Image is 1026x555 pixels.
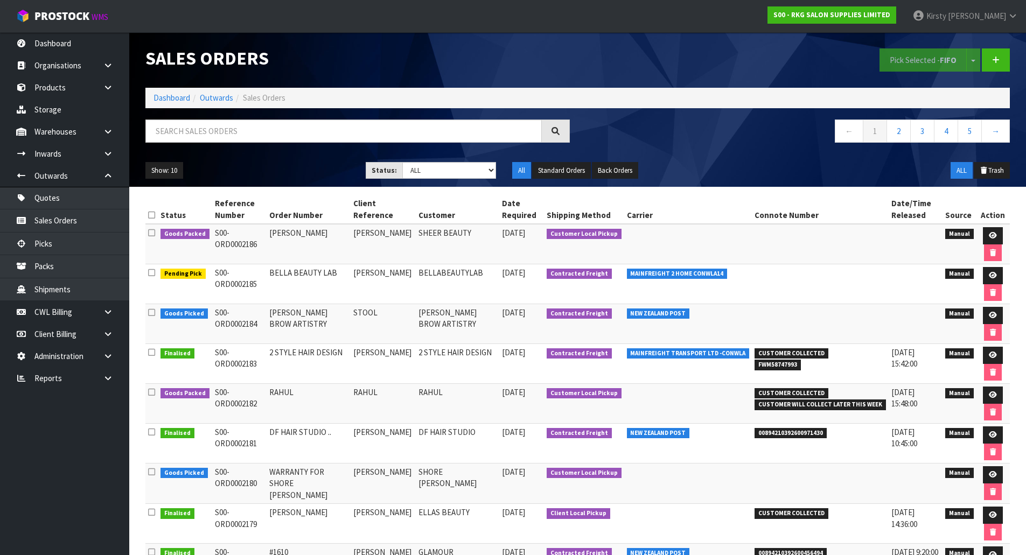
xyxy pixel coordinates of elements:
[755,508,828,519] span: CUSTOMER COLLECTED
[499,195,544,224] th: Date Required
[958,120,982,143] a: 5
[891,427,917,448] span: [DATE] 10:45:00
[160,348,194,359] span: Finalised
[945,468,974,479] span: Manual
[547,229,622,240] span: Customer Local Pickup
[502,307,525,318] span: [DATE]
[981,120,1010,143] a: →
[752,195,889,224] th: Connote Number
[351,344,416,384] td: [PERSON_NAME]
[943,195,976,224] th: Source
[945,269,974,279] span: Manual
[627,348,750,359] span: MAINFREIGHT TRANSPORT LTD -CONWLA
[627,308,690,319] span: NEW ZEALAND POST
[212,344,267,384] td: S00-ORD0002183
[502,268,525,278] span: [DATE]
[945,388,974,399] span: Manual
[200,93,233,103] a: Outwards
[145,48,570,68] h1: Sales Orders
[544,195,624,224] th: Shipping Method
[160,269,206,279] span: Pending Pick
[34,9,89,23] span: ProStock
[351,463,416,504] td: [PERSON_NAME]
[592,162,638,179] button: Back Orders
[212,195,267,224] th: Reference Number
[212,264,267,304] td: S00-ORD0002185
[627,269,728,279] span: MAINFREIGHT 2 HOME CONWLA14
[940,55,957,65] strong: FIFO
[948,11,1006,21] span: [PERSON_NAME]
[160,229,210,240] span: Goods Packed
[351,424,416,463] td: [PERSON_NAME]
[267,463,351,504] td: WARRANTY FOR SHORE [PERSON_NAME]
[926,11,946,21] span: Kirsty
[974,162,1010,179] button: Trash
[267,264,351,304] td: BELLA BEAUTY LAB
[547,269,612,279] span: Contracted Freight
[416,344,499,384] td: 2 STYLE HAIR DESIGN
[416,463,499,504] td: SHORE [PERSON_NAME]
[502,228,525,238] span: [DATE]
[267,424,351,463] td: DF HAIR STUDIO ..
[416,224,499,264] td: SHEER BEAUTY
[773,10,890,19] strong: S00 - RKG SALON SUPPLIES LIMITED
[945,229,974,240] span: Manual
[145,162,183,179] button: Show: 10
[16,9,30,23] img: cube-alt.png
[416,264,499,304] td: BELLABEAUTYLAB
[153,93,190,103] a: Dashboard
[212,463,267,504] td: S00-ORD0002180
[160,388,210,399] span: Goods Packed
[502,507,525,517] span: [DATE]
[267,384,351,424] td: RAHUL
[547,428,612,439] span: Contracted Freight
[532,162,591,179] button: Standard Orders
[243,93,285,103] span: Sales Orders
[145,120,542,143] input: Search sales orders
[586,120,1010,146] nav: Page navigation
[910,120,934,143] a: 3
[547,348,612,359] span: Contracted Freight
[351,224,416,264] td: [PERSON_NAME]
[755,360,801,370] span: FWM58747993
[755,388,828,399] span: CUSTOMER COLLECTED
[755,348,828,359] span: CUSTOMER COLLECTED
[880,48,967,72] button: Pick Selected -FIFO
[267,344,351,384] td: 2 STYLE HAIR DESIGN
[502,387,525,397] span: [DATE]
[351,304,416,344] td: STOOL
[160,308,208,319] span: Goods Picked
[891,347,917,369] span: [DATE] 15:42:00
[951,162,973,179] button: ALL
[547,388,622,399] span: Customer Local Pickup
[160,508,194,519] span: Finalised
[416,504,499,544] td: ELLAS BEAUTY
[547,308,612,319] span: Contracted Freight
[267,195,351,224] th: Order Number
[891,507,917,529] span: [DATE] 14:36:00
[212,304,267,344] td: S00-ORD0002184
[351,264,416,304] td: [PERSON_NAME]
[547,468,622,479] span: Customer Local Pickup
[160,468,208,479] span: Goods Picked
[267,504,351,544] td: [PERSON_NAME]
[502,467,525,477] span: [DATE]
[945,508,974,519] span: Manual
[416,424,499,463] td: DF HAIR STUDIO
[267,304,351,344] td: [PERSON_NAME] BROW ARTISTRY
[945,348,974,359] span: Manual
[372,166,397,175] strong: Status:
[887,120,911,143] a: 2
[267,224,351,264] td: [PERSON_NAME]
[351,195,416,224] th: Client Reference
[416,384,499,424] td: RAHUL
[547,508,610,519] span: Client Local Pickup
[212,384,267,424] td: S00-ORD0002182
[212,424,267,463] td: S00-ORD0002181
[502,427,525,437] span: [DATE]
[212,504,267,544] td: S00-ORD0002179
[934,120,958,143] a: 4
[863,120,887,143] a: 1
[416,304,499,344] td: [PERSON_NAME] BROW ARTISTRY
[416,195,499,224] th: Customer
